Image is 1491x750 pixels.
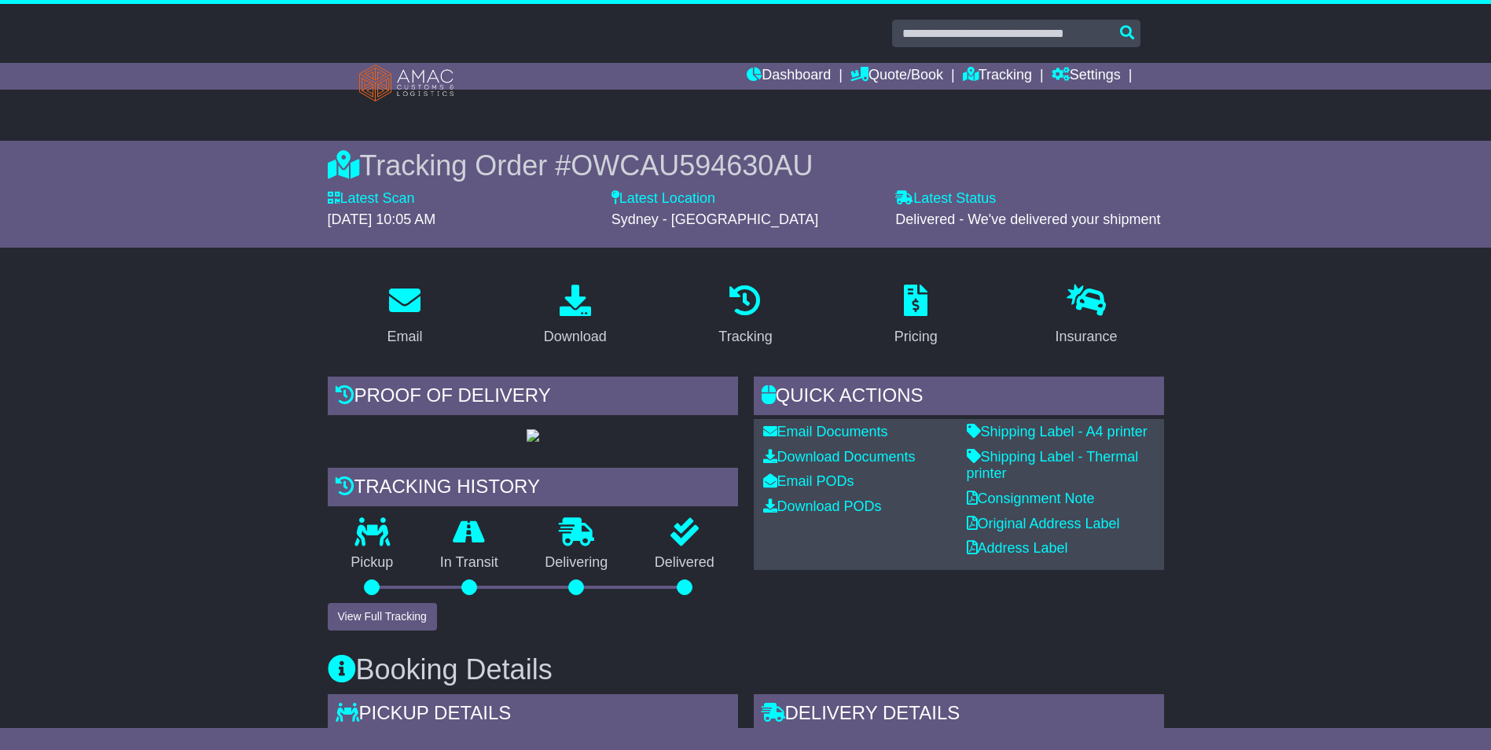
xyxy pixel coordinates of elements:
[328,190,415,208] label: Latest Scan
[534,279,617,353] a: Download
[894,326,938,347] div: Pricing
[763,424,888,439] a: Email Documents
[328,149,1164,182] div: Tracking Order #
[417,554,522,572] p: In Transit
[963,63,1032,90] a: Tracking
[376,279,432,353] a: Email
[895,190,996,208] label: Latest Status
[747,63,831,90] a: Dashboard
[754,694,1164,737] div: Delivery Details
[967,449,1139,482] a: Shipping Label - Thermal printer
[754,377,1164,419] div: Quick Actions
[967,491,1095,506] a: Consignment Note
[763,473,854,489] a: Email PODs
[544,326,607,347] div: Download
[328,211,436,227] span: [DATE] 10:05 AM
[967,424,1148,439] a: Shipping Label - A4 printer
[763,449,916,465] a: Download Documents
[850,63,943,90] a: Quote/Book
[328,654,1164,686] h3: Booking Details
[527,429,539,442] img: GetPodImage
[895,211,1160,227] span: Delivered - We've delivered your shipment
[611,190,715,208] label: Latest Location
[387,326,422,347] div: Email
[718,326,772,347] div: Tracking
[967,516,1120,531] a: Original Address Label
[328,603,437,631] button: View Full Tracking
[328,554,417,572] p: Pickup
[631,554,738,572] p: Delivered
[1052,63,1121,90] a: Settings
[1056,326,1118,347] div: Insurance
[328,468,738,510] div: Tracking history
[884,279,948,353] a: Pricing
[708,279,782,353] a: Tracking
[522,554,632,572] p: Delivering
[328,694,738,737] div: Pickup Details
[1045,279,1128,353] a: Insurance
[571,149,813,182] span: OWCAU594630AU
[328,377,738,419] div: Proof of Delivery
[611,211,818,227] span: Sydney - [GEOGRAPHIC_DATA]
[763,498,882,514] a: Download PODs
[967,540,1068,556] a: Address Label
